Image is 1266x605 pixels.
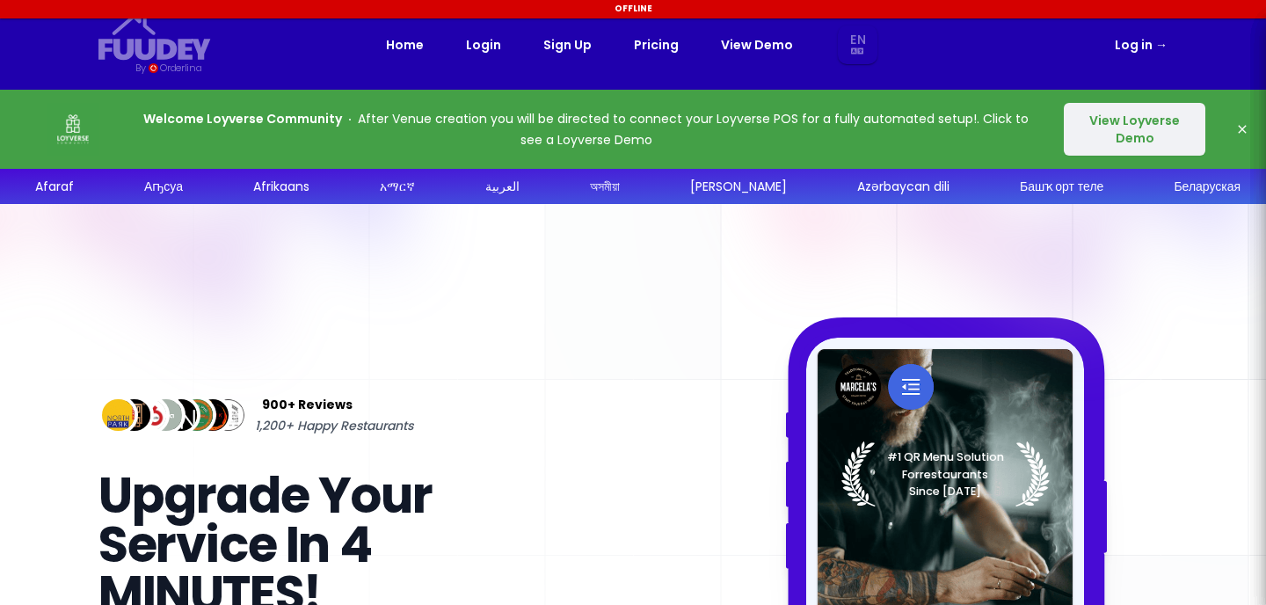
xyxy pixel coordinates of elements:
div: አማርኛ [380,178,415,196]
strong: Welcome Loyverse Community [143,110,342,128]
div: Аҧсуа [144,178,183,196]
a: View Demo [721,34,793,55]
div: By [135,61,145,76]
img: Review Img [193,396,233,435]
div: العربية [485,178,520,196]
img: Laurel [841,441,1050,507]
span: → [1155,36,1168,54]
div: অসমীয়া [590,178,620,196]
div: Беларуская [1174,178,1241,196]
a: Log in [1115,34,1168,55]
img: Review Img [146,396,186,435]
a: Login [466,34,501,55]
a: Sign Up [543,34,592,55]
div: Orderlina [160,61,201,76]
img: Review Img [114,396,154,435]
span: 900+ Reviews [262,394,353,415]
img: Review Img [208,396,248,435]
img: Review Img [162,396,201,435]
div: Azərbaycan dili [857,178,949,196]
span: 1,200+ Happy Restaurants [255,415,413,436]
img: Review Img [130,396,170,435]
svg: {/* Added fill="currentColor" here */} {/* This rectangle defines the background. Its explicit fi... [98,14,211,61]
button: View Loyverse Demo [1064,103,1205,156]
img: Review Img [98,396,138,435]
a: Home [386,34,424,55]
p: After Venue creation you will be directed to connect your Loyverse POS for a fully automated setu... [134,108,1038,150]
div: Башҡорт теле [1020,178,1103,196]
div: Afrikaans [253,178,309,196]
div: Afaraf [35,178,74,196]
img: Review Img [178,396,217,435]
div: Offline [3,3,1263,15]
a: Pricing [634,34,679,55]
div: [PERSON_NAME] [690,178,787,196]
